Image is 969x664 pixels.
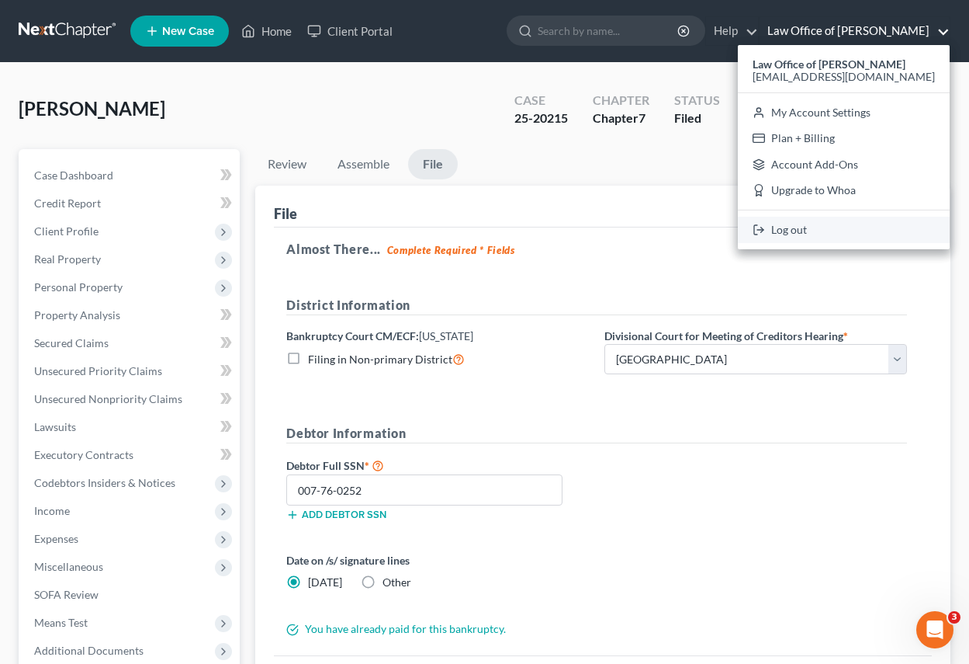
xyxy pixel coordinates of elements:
[308,575,342,589] span: [DATE]
[162,26,214,37] span: New Case
[760,17,950,45] a: Law Office of [PERSON_NAME]
[34,504,70,517] span: Income
[279,456,597,475] label: Debtor Full SSN
[19,97,165,120] span: [PERSON_NAME]
[34,336,109,349] span: Secured Claims
[286,509,386,521] button: Add debtor SSN
[279,621,915,637] div: You have already paid for this bankruptcy.
[34,560,103,573] span: Miscellaneous
[34,308,120,322] span: Property Analysis
[738,178,950,204] a: Upgrade to Whoa
[387,244,515,256] strong: Complete Required * Fields
[22,329,240,357] a: Secured Claims
[593,110,649,127] div: Chapter
[286,475,562,506] input: XXX-XX-XXXX
[325,149,402,179] a: Assemble
[382,575,411,589] span: Other
[34,420,76,433] span: Lawsuits
[514,92,568,110] div: Case
[34,588,99,601] span: SOFA Review
[419,329,473,342] span: [US_STATE]
[22,301,240,329] a: Property Analysis
[738,99,950,126] a: My Account Settings
[34,364,162,377] span: Unsecured Priority Claims
[34,224,99,238] span: Client Profile
[538,16,680,45] input: Search by name...
[738,45,950,249] div: Law Office of [PERSON_NAME]
[753,57,905,71] strong: Law Office of [PERSON_NAME]
[34,448,133,461] span: Executory Contracts
[308,353,452,366] span: Filing in Non-primary District
[22,413,240,441] a: Lawsuits
[738,125,950,151] a: Plan + Billing
[674,92,720,110] div: Status
[286,296,907,315] h5: District Information
[22,385,240,413] a: Unsecured Nonpriority Claims
[22,189,240,217] a: Credit Report
[948,611,960,624] span: 3
[514,110,568,127] div: 25-20215
[408,149,458,179] a: File
[34,196,101,210] span: Credit Report
[34,476,175,489] span: Codebtors Insiders & Notices
[916,611,953,648] iframe: Intercom live chat
[286,240,919,259] h5: Almost There...
[286,328,473,344] label: Bankruptcy Court CM/ECF:
[22,441,240,469] a: Executory Contracts
[753,70,935,83] span: [EMAIL_ADDRESS][DOMAIN_NAME]
[34,532,78,545] span: Expenses
[286,424,907,443] h5: Debtor Information
[593,92,649,110] div: Chapter
[22,162,240,189] a: Case Dashboard
[255,149,319,179] a: Review
[34,616,88,629] span: Means Test
[234,17,299,45] a: Home
[604,328,848,344] label: Divisional Court for Meeting of Creditors Hearing
[34,169,113,182] span: Case Dashboard
[299,17,400,45] a: Client Portal
[286,552,589,568] label: Date on /s/ signature lines
[639,110,645,125] span: 7
[34,252,101,266] span: Real Property
[34,280,123,294] span: Personal Property
[22,581,240,609] a: SOFA Review
[706,17,758,45] a: Help
[34,392,182,405] span: Unsecured Nonpriority Claims
[22,357,240,385] a: Unsecured Priority Claims
[674,110,720,127] div: Filed
[34,644,144,657] span: Additional Documents
[738,217,950,243] a: Log out
[274,204,297,223] div: File
[738,151,950,178] a: Account Add-Ons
